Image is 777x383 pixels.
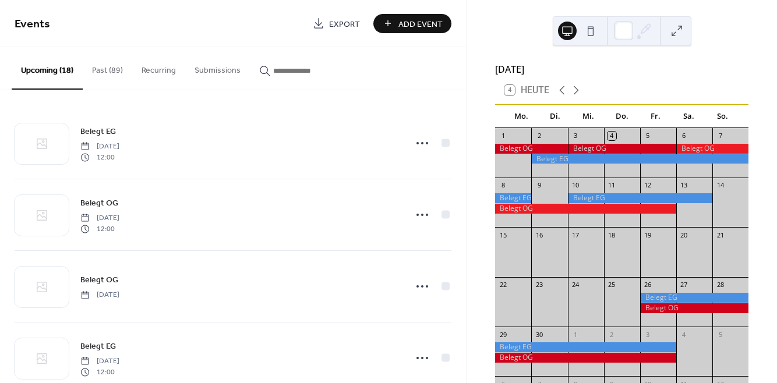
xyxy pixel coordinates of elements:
div: 28 [716,281,725,289]
div: 17 [571,230,580,239]
a: Belegt OG [80,273,118,286]
div: Belegt EG [640,293,748,303]
div: Do. [605,105,639,128]
div: 22 [499,281,507,289]
span: [DATE] [80,356,119,367]
a: Export [304,14,369,33]
div: 2 [608,330,616,339]
span: 12:00 [80,367,119,377]
div: 1 [571,330,580,339]
button: Recurring [132,47,185,88]
div: 5 [716,330,725,339]
div: Belegt EG [495,342,676,352]
div: 19 [644,230,652,239]
div: Mi. [571,105,605,128]
div: 25 [608,281,616,289]
a: Belegt EG [80,125,116,138]
span: Export [329,18,360,30]
a: Belegt EG [80,339,116,353]
span: Belegt OG [80,274,118,286]
span: 12:00 [80,224,119,234]
span: Belegt EG [80,341,116,353]
div: 26 [644,281,652,289]
span: [DATE] [80,141,119,152]
div: [DATE] [495,62,748,76]
div: Belegt OG [568,144,676,154]
div: So. [705,105,739,128]
span: Belegt OG [80,197,118,210]
div: 2 [535,132,543,140]
div: 10 [571,181,580,190]
div: 13 [680,181,688,190]
div: 20 [680,230,688,239]
div: 11 [608,181,616,190]
div: 8 [499,181,507,190]
div: Belegt OG [640,303,748,313]
div: Belegt EG [531,154,748,164]
div: 3 [644,330,652,339]
div: 5 [644,132,652,140]
div: 24 [571,281,580,289]
div: 7 [716,132,725,140]
div: Sa. [672,105,706,128]
div: Mo. [504,105,538,128]
div: 6 [680,132,688,140]
div: 4 [608,132,616,140]
div: 4 [680,330,688,339]
span: [DATE] [80,213,119,224]
div: Belegt OG [676,144,748,154]
span: Add Event [398,18,443,30]
div: 12 [644,181,652,190]
div: 16 [535,230,543,239]
span: Events [15,13,50,36]
div: Belegt EG [568,193,712,203]
div: 18 [608,230,616,239]
div: Belegt OG [495,204,676,214]
div: 3 [571,132,580,140]
div: 21 [716,230,725,239]
div: Fr. [638,105,672,128]
div: 27 [680,281,688,289]
div: Belegt EG [495,193,531,203]
button: Add Event [373,14,451,33]
div: 23 [535,281,543,289]
span: Belegt EG [80,126,116,138]
div: 29 [499,330,507,339]
div: Belegt OG [495,353,676,363]
div: 14 [716,181,725,190]
span: [DATE] [80,290,119,300]
button: Submissions [185,47,250,88]
div: 30 [535,330,543,339]
button: Upcoming (18) [12,47,83,90]
a: Belegt OG [80,196,118,210]
span: 12:00 [80,152,119,162]
button: Past (89) [83,47,132,88]
div: 1 [499,132,507,140]
div: Belegt OG [495,144,567,154]
div: 15 [499,230,507,239]
div: 9 [535,181,543,190]
div: Di. [538,105,572,128]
